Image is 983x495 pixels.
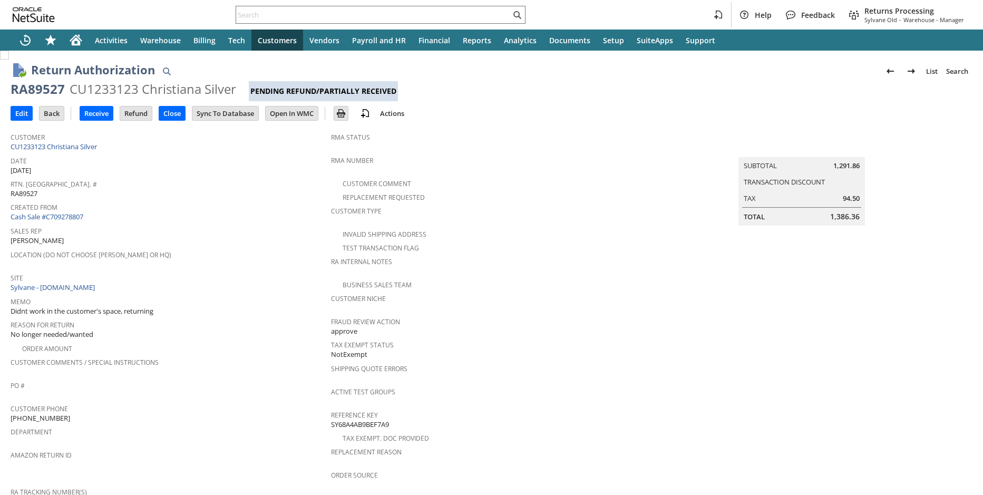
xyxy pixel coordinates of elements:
[251,30,303,51] a: Customers
[160,65,173,77] img: Quick Find
[343,434,429,443] a: Tax Exempt. Doc Provided
[843,193,860,203] span: 94.50
[418,35,450,45] span: Financial
[228,35,245,45] span: Tech
[884,65,897,77] img: Previous
[249,81,398,101] div: Pending Refund/Partially Received
[309,35,339,45] span: Vendors
[903,16,964,24] span: Warehouse - Manager
[331,294,386,303] a: Customer Niche
[11,180,97,189] a: Rtn. [GEOGRAPHIC_DATA]. #
[13,7,55,22] svg: logo
[603,35,624,45] span: Setup
[331,350,367,360] span: NotExempt
[120,106,152,120] input: Refund
[11,166,31,176] span: [DATE]
[19,34,32,46] svg: Recent Records
[331,326,357,336] span: approve
[11,413,70,423] span: [PHONE_NUMBER]
[359,107,372,120] img: add-record.svg
[80,106,113,120] input: Receive
[412,30,456,51] a: Financial
[11,297,31,306] a: Memo
[331,411,378,420] a: Reference Key
[331,420,389,430] span: SY68A4AB9BEF7A9
[140,35,181,45] span: Warehouse
[679,30,722,51] a: Support
[11,451,72,460] a: Amazon Return ID
[905,65,918,77] img: Next
[70,34,82,46] svg: Home
[11,428,52,436] a: Department
[11,321,74,329] a: Reason For Return
[38,30,63,51] div: Shortcuts
[335,107,347,120] img: Print
[899,16,901,24] span: -
[222,30,251,51] a: Tech
[343,193,425,202] a: Replacement Requested
[192,106,258,120] input: Sync To Database
[334,106,348,120] input: Print
[738,140,865,157] caption: Summary
[331,364,407,373] a: Shipping Quote Errors
[70,81,236,98] div: CU1233123 Christiana Silver
[331,387,395,396] a: Active Test Groups
[193,35,216,45] span: Billing
[11,404,68,413] a: Customer Phone
[11,133,45,142] a: Customer
[498,30,543,51] a: Analytics
[331,448,402,457] a: Replacement reason
[744,161,777,170] a: Subtotal
[833,161,860,171] span: 1,291.86
[331,156,373,165] a: RMA Number
[456,30,498,51] a: Reports
[922,63,942,80] a: List
[11,227,42,236] a: Sales Rep
[11,236,64,246] span: [PERSON_NAME]
[11,358,159,367] a: Customer Comments / Special Instructions
[22,344,72,353] a: Order Amount
[331,341,394,350] a: Tax Exempt Status
[63,30,89,51] a: Home
[331,257,392,266] a: RA Internal Notes
[343,230,426,239] a: Invalid Shipping Address
[266,106,318,120] input: Open In WMC
[11,106,32,120] input: Edit
[744,212,765,221] a: Total
[343,244,419,253] a: Test Transaction Flag
[11,381,25,390] a: PO #
[755,10,772,20] span: Help
[11,189,37,199] span: RA89527
[942,63,972,80] a: Search
[830,211,860,222] span: 1,386.36
[236,8,511,21] input: Search
[744,193,756,203] a: Tax
[511,8,523,21] svg: Search
[303,30,346,51] a: Vendors
[331,317,400,326] a: Fraud Review Action
[352,35,406,45] span: Payroll and HR
[686,35,715,45] span: Support
[11,212,83,221] a: Cash Sale #C709278807
[331,207,382,216] a: Customer Type
[11,306,153,316] span: Didnt work in the customer's space, returning
[89,30,134,51] a: Activities
[134,30,187,51] a: Warehouse
[801,10,835,20] span: Feedback
[11,274,23,283] a: Site
[543,30,597,51] a: Documents
[11,142,100,151] a: CU1233123 Christiana Silver
[504,35,537,45] span: Analytics
[187,30,222,51] a: Billing
[630,30,679,51] a: SuiteApps
[463,35,491,45] span: Reports
[258,35,297,45] span: Customers
[864,16,897,24] span: Sylvane Old
[40,106,64,120] input: Back
[11,157,27,166] a: Date
[159,106,185,120] input: Close
[11,283,98,292] a: Sylvane - [DOMAIN_NAME]
[343,179,411,188] a: Customer Comment
[31,61,155,79] h1: Return Authorization
[331,471,378,480] a: Order Source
